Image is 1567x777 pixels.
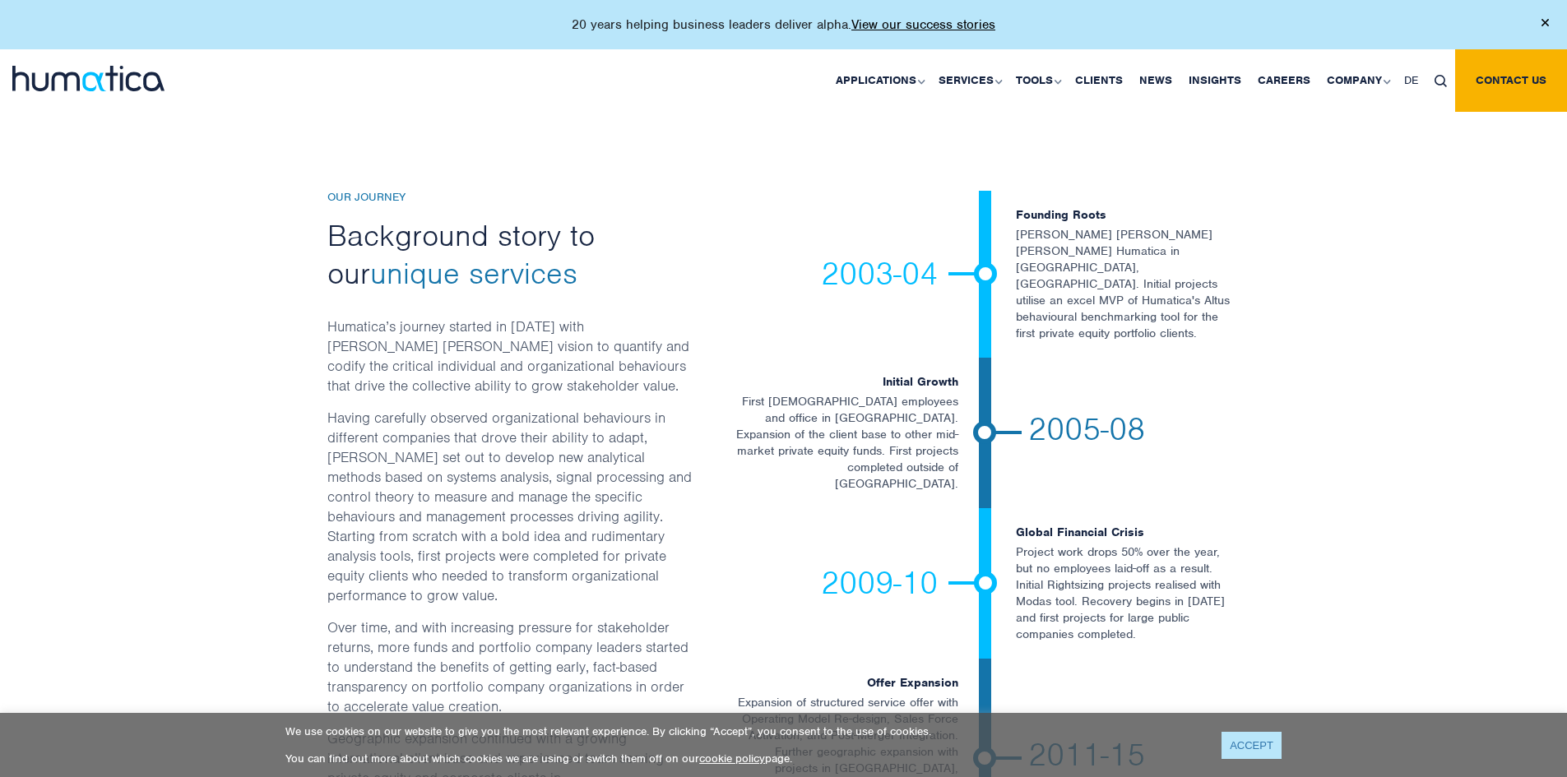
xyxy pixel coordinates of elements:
a: Careers [1249,49,1319,112]
img: logo [12,66,165,91]
p: Humatica’s journey started in [DATE] with [PERSON_NAME] [PERSON_NAME] vision to quantify and codi... [327,317,693,408]
h6: Offer Expansion [730,675,959,690]
h6: Founding Roots [1016,207,1236,222]
p: 20 years helping business leaders deliver alpha. [572,16,995,33]
span: 2005-08 [1028,423,1145,436]
span: 2009-10 [821,576,938,590]
a: Tools [1008,49,1067,112]
a: Insights [1180,49,1249,112]
h6: Initial Growth [730,374,959,389]
p: Over time, and with increasing pressure for stakeholder returns, more funds and portfolio company... [327,617,693,728]
a: DE [1396,49,1426,112]
p: Having carefully observed organizational behaviours in different companies that drove their abili... [327,408,693,617]
span: DE [1404,73,1418,87]
p: [PERSON_NAME] [PERSON_NAME] [PERSON_NAME] Humatica in [GEOGRAPHIC_DATA], [GEOGRAPHIC_DATA]. Initi... [1016,226,1236,341]
p: First [DEMOGRAPHIC_DATA] employees and office in [GEOGRAPHIC_DATA]. Expansion of the client base ... [730,393,959,492]
a: View our success stories [851,16,995,33]
img: search_icon [1435,75,1447,87]
a: ACCEPT [1222,732,1282,759]
p: You can find out more about which cookies we are using or switch them off on our page. [285,752,1201,765]
h2: Background story to our [327,216,693,292]
a: News [1131,49,1180,112]
a: Contact us [1455,49,1567,112]
a: Applications [828,49,930,112]
h6: Our Journey [327,191,693,205]
a: Services [930,49,1008,112]
h6: Global Financial Crisis [1016,525,1236,539]
a: Clients [1067,49,1131,112]
p: We use cookies on our website to give you the most relevant experience. By clicking “Accept”, you... [285,724,1201,738]
a: cookie policy [699,752,765,765]
p: Project work drops 50% over the year, but no employees laid-off as a result. Initial Rightsizing ... [1016,543,1236,642]
span: 2003-04 [821,267,938,280]
span: unique services [370,254,577,292]
a: Company [1319,49,1396,112]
